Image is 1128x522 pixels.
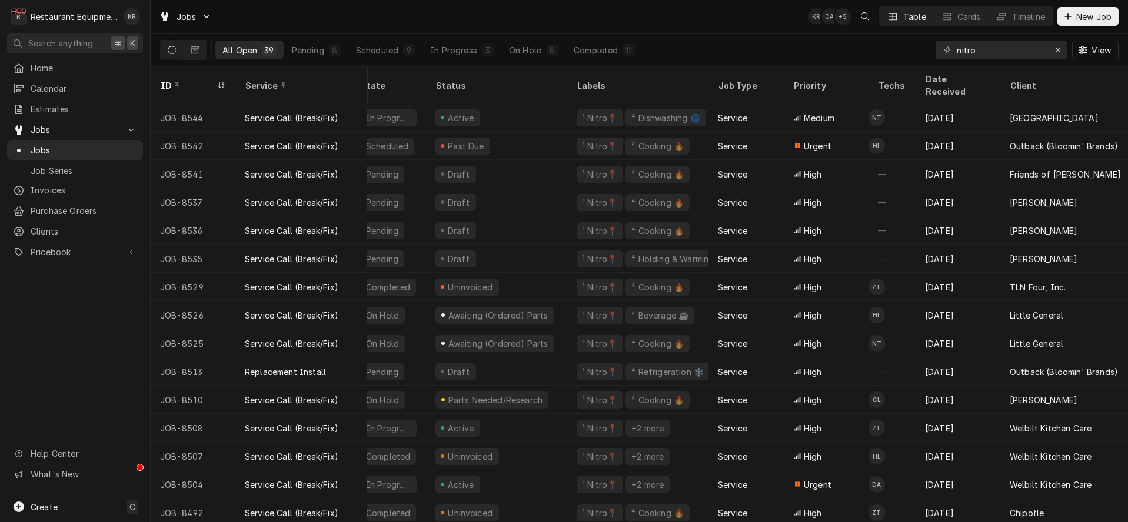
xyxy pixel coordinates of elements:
a: Estimates [7,99,143,119]
div: +2 more [630,422,665,434]
div: JOB-8525 [151,329,235,357]
div: ⁴ Refrigeration ❄️ [630,366,705,378]
div: Service [718,366,747,378]
div: HL [869,448,885,464]
span: Urgent [804,140,831,152]
div: In Progress [365,112,412,124]
div: Service Call (Break/Fix) [245,422,338,434]
div: Service Call (Break/Fix) [245,196,338,209]
a: Go to Jobs [154,7,217,26]
div: [DATE] [916,357,1000,386]
div: 8 [331,44,338,56]
div: Restaurant Equipment Diagnostics [31,11,117,23]
div: — [869,357,916,386]
div: Zack Tussey's Avatar [869,420,885,436]
div: ¹ Nitro📍 [581,450,618,463]
span: High [804,281,822,293]
div: ⁴ Cooking 🔥 [630,281,685,293]
div: Service [718,478,747,491]
div: Job Type [718,79,774,92]
div: ID [160,79,214,92]
div: Labels [577,79,699,92]
div: JOB-8537 [151,188,235,216]
div: Service Call (Break/Fix) [245,309,338,322]
div: ¹ Nitro📍 [581,140,618,152]
div: 3 [484,44,491,56]
div: Pending [365,253,400,265]
div: Service [718,507,747,519]
div: JOB-8504 [151,470,235,498]
div: Service Call (Break/Fix) [245,337,338,350]
div: HL [869,307,885,323]
div: Cards [957,11,981,23]
div: [DATE] [916,386,1000,414]
div: [DATE] [916,160,1000,188]
span: High [804,422,822,434]
div: Kelli Robinette's Avatar [808,8,824,25]
div: — [869,245,916,273]
div: Replacement Install [245,366,326,378]
div: [DATE] [916,414,1000,442]
a: Go to Pricebook [7,242,143,262]
div: Nick Tussey's Avatar [869,109,885,126]
span: Urgent [804,478,831,491]
span: Create [31,502,58,512]
div: Service Call (Break/Fix) [245,112,338,124]
div: 39 [264,44,274,56]
div: Restaurant Equipment Diagnostics's Avatar [11,8,27,25]
div: Draft [446,366,471,378]
div: Service Call (Break/Fix) [245,225,338,237]
div: Service [718,253,747,265]
div: NT [869,109,885,126]
div: HL [869,138,885,154]
span: High [804,507,822,519]
div: ⁴ Holding & Warming ♨️ [630,253,727,265]
div: Service [718,140,747,152]
div: ¹ Nitro📍 [581,168,618,180]
div: [DATE] [916,442,1000,470]
div: [PERSON_NAME] [1010,253,1077,265]
span: High [804,225,822,237]
div: [DATE] [916,245,1000,273]
div: Pending [365,168,400,180]
a: Go to Jobs [7,120,143,139]
button: New Job [1057,7,1119,26]
div: +2 more [630,450,665,463]
span: Pricebook [31,246,119,258]
div: [DATE] [916,470,1000,498]
button: Erase input [1049,41,1067,59]
span: High [804,168,822,180]
span: C [129,501,135,513]
a: Job Series [7,161,143,180]
div: JOB-8526 [151,301,235,329]
div: [PERSON_NAME] [1010,196,1077,209]
div: JOB-8544 [151,103,235,132]
div: Service Call (Break/Fix) [245,394,338,406]
a: Invoices [7,180,143,200]
div: Completed [574,44,618,56]
div: Uninvoiced [447,281,494,293]
div: ¹ Nitro📍 [581,394,618,406]
input: Keyword search [957,41,1045,59]
div: KR [808,8,824,25]
span: High [804,366,822,378]
div: ¹ Nitro📍 [581,196,618,209]
div: ⁴ Cooking 🔥 [630,394,685,406]
div: All Open [222,44,257,56]
div: JOB-8535 [151,245,235,273]
div: On Hold [365,394,400,406]
div: NT [869,335,885,352]
div: Past Due [447,140,486,152]
span: Invoices [31,184,137,196]
div: Completed [365,281,411,293]
span: Jobs [177,11,197,23]
div: Service Call (Break/Fix) [245,281,338,293]
div: [DATE] [916,103,1000,132]
div: Chipotle [1010,507,1044,519]
span: Search anything [28,37,93,49]
div: Date Received [925,73,989,98]
div: Outback (Bloomin' Brands) [1010,366,1118,378]
a: Jobs [7,140,143,160]
div: 11 [625,44,633,56]
div: Little General [1010,337,1063,350]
